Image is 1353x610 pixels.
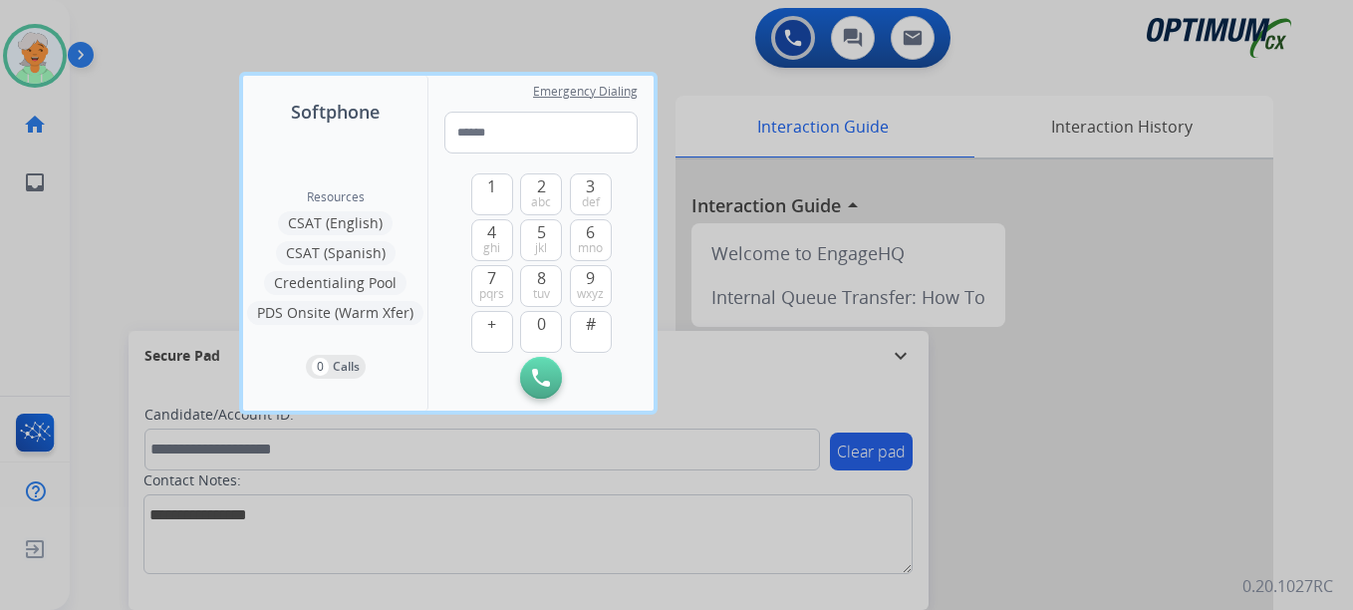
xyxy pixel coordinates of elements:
button: CSAT (English) [278,211,393,235]
span: 9 [586,266,595,290]
span: def [582,194,600,210]
span: + [487,312,496,336]
button: 0 [520,311,562,353]
span: pqrs [479,286,504,302]
span: tuv [533,286,550,302]
button: PDS Onsite (Warm Xfer) [247,301,423,325]
button: 7pqrs [471,265,513,307]
p: 0.20.1027RC [1242,574,1333,598]
span: 6 [586,220,595,244]
button: 6mno [570,219,612,261]
span: 0 [537,312,546,336]
button: 1 [471,173,513,215]
button: + [471,311,513,353]
span: abc [531,194,551,210]
button: 8tuv [520,265,562,307]
span: jkl [535,240,547,256]
span: mno [578,240,603,256]
span: wxyz [577,286,604,302]
button: 4ghi [471,219,513,261]
span: ghi [483,240,500,256]
button: 0Calls [306,355,366,379]
img: call-button [532,369,550,387]
p: 0 [312,358,329,376]
button: 2abc [520,173,562,215]
span: 5 [537,220,546,244]
span: 2 [537,174,546,198]
span: # [586,312,596,336]
p: Calls [333,358,360,376]
button: CSAT (Spanish) [276,241,396,265]
span: 8 [537,266,546,290]
span: Resources [307,189,365,205]
button: 5jkl [520,219,562,261]
span: 3 [586,174,595,198]
span: Softphone [291,98,380,126]
span: 1 [487,174,496,198]
span: 7 [487,266,496,290]
button: Credentialing Pool [264,271,406,295]
button: # [570,311,612,353]
span: 4 [487,220,496,244]
button: 3def [570,173,612,215]
span: Emergency Dialing [533,84,638,100]
button: 9wxyz [570,265,612,307]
